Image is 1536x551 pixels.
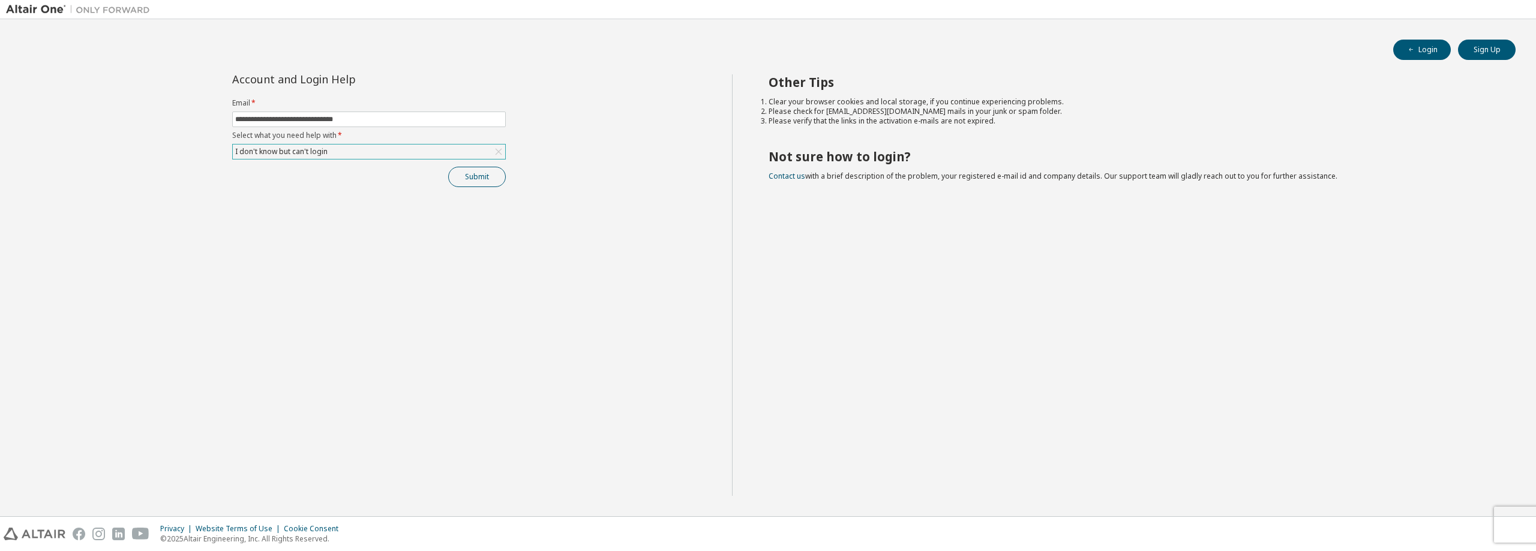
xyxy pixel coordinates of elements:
div: I don't know but can't login [233,145,329,158]
button: Login [1393,40,1451,60]
img: Altair One [6,4,156,16]
img: youtube.svg [132,528,149,540]
li: Please verify that the links in the activation e-mails are not expired. [769,116,1495,126]
li: Clear your browser cookies and local storage, if you continue experiencing problems. [769,97,1495,107]
a: Contact us [769,171,805,181]
h2: Not sure how to login? [769,149,1495,164]
div: Website Terms of Use [196,524,284,534]
div: I don't know but can't login [233,144,505,159]
p: © 2025 Altair Engineering, Inc. All Rights Reserved. [160,534,346,544]
div: Privacy [160,524,196,534]
h2: Other Tips [769,74,1495,90]
img: instagram.svg [92,528,105,540]
div: Account and Login Help [232,74,451,84]
button: Sign Up [1458,40,1516,60]
div: Cookie Consent [284,524,346,534]
img: linkedin.svg [112,528,125,540]
img: facebook.svg [73,528,85,540]
img: altair_logo.svg [4,528,65,540]
span: with a brief description of the problem, your registered e-mail id and company details. Our suppo... [769,171,1337,181]
li: Please check for [EMAIL_ADDRESS][DOMAIN_NAME] mails in your junk or spam folder. [769,107,1495,116]
label: Email [232,98,506,108]
button: Submit [448,167,506,187]
label: Select what you need help with [232,131,506,140]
